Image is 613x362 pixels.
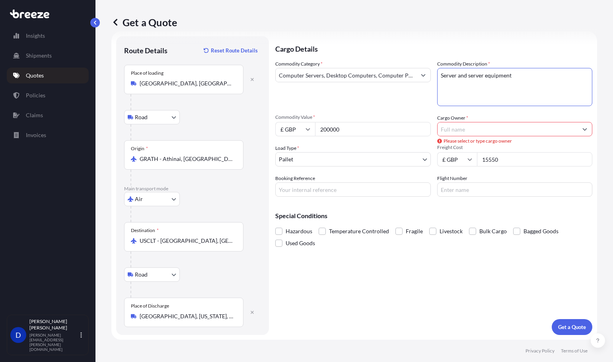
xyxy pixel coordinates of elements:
p: Special Conditions [275,213,592,219]
span: Load Type [275,144,299,152]
span: Bagged Goods [523,225,559,237]
button: Pallet [275,152,431,166]
button: Show suggestions [578,122,592,136]
label: Commodity Category [275,60,323,68]
input: Type amount [315,122,431,136]
button: Select transport [124,110,180,124]
label: Booking Reference [275,174,315,182]
div: Place of Discharge [131,303,169,309]
input: Place of loading [140,79,234,87]
label: Cargo Owner [437,114,468,122]
span: Used Goods [286,237,315,249]
p: Get a Quote [558,323,586,331]
p: Insights [26,32,45,40]
p: [PERSON_NAME] [PERSON_NAME] [29,318,79,331]
p: Policies [26,91,45,99]
input: Enter amount [477,152,593,166]
input: Origin [140,155,234,163]
button: Select transport [124,192,180,206]
div: Place of loading [131,70,163,76]
span: Road [135,271,148,279]
a: Invoices [7,127,89,143]
span: Commodity Value [275,114,431,120]
span: D [16,331,21,339]
p: Main transport mode [124,186,261,192]
button: Show suggestions [416,68,430,82]
label: Flight Number [437,174,467,182]
button: Reset Route Details [200,44,261,57]
a: Privacy Policy [525,348,555,354]
input: Full name [438,122,578,136]
a: Policies [7,87,89,103]
div: Destination [131,227,159,234]
input: Enter name [437,182,593,197]
p: Claims [26,111,43,119]
p: Shipments [26,52,52,60]
span: Bulk Cargo [479,225,507,237]
span: Freight Cost [437,144,593,151]
input: Place of Discharge [140,312,234,320]
button: Select transport [124,267,180,282]
span: Livestock [440,225,463,237]
span: Road [135,113,148,121]
input: Select a commodity type [276,68,416,82]
a: Claims [7,107,89,123]
a: Terms of Use [561,348,588,354]
span: Hazardous [286,225,312,237]
p: Route Details [124,46,167,55]
p: Invoices [26,131,46,139]
span: Temperature Controlled [329,225,389,237]
span: Fragile [406,225,423,237]
label: Commodity Description [437,60,490,68]
div: Origin [131,145,148,152]
a: Insights [7,28,89,44]
input: Destination [140,237,234,245]
p: Cargo Details [275,36,592,60]
a: Shipments [7,48,89,64]
a: Quotes [7,68,89,83]
span: Air [135,195,143,203]
p: Quotes [26,72,44,79]
span: Pallet [279,155,293,163]
span: Please select or type cargo owner [437,137,512,145]
p: [PERSON_NAME][EMAIL_ADDRESS][PERSON_NAME][DOMAIN_NAME] [29,333,79,352]
p: Reset Route Details [211,46,258,54]
button: Get a Quote [552,319,592,335]
input: Your internal reference [275,182,431,197]
p: Get a Quote [111,16,177,29]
